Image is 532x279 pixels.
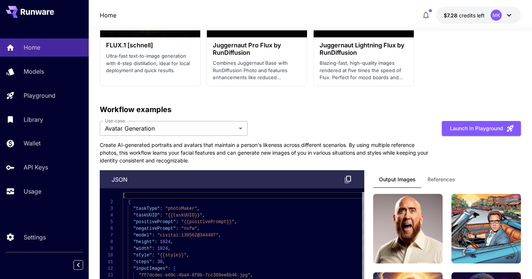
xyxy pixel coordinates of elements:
[105,118,125,124] label: Use-case
[100,239,113,245] div: 8
[320,42,408,56] h3: Juggernaut Lightning Flux by RunDiffusion
[491,10,502,21] div: MK
[160,206,163,211] span: :
[213,60,301,81] p: Combines Juggernaut Base with RunDiffusion Photo and features enhancements like reduced backgroun...
[157,233,219,238] span: "civitai:139562@344487"
[213,42,301,56] h3: Juggernaut Pro Flux by RunDiffusion
[181,226,197,231] span: "nsfw"
[133,246,152,251] span: "width"
[157,253,187,258] span: "{{style}}"
[133,226,176,231] span: "negativePrompt"
[234,219,237,225] span: ,
[100,11,116,20] a: Home
[197,226,200,231] span: ,
[197,206,200,211] span: ,
[24,67,44,76] p: Models
[100,11,116,20] nav: breadcrumb
[133,213,160,218] span: "taskUUID"
[152,259,154,265] span: :
[181,219,234,225] span: "{{positivePrompt}}"
[379,176,416,183] span: Output Images
[100,245,113,252] div: 9
[133,219,176,225] span: "positivePrompt"
[24,115,43,124] p: Library
[152,233,154,238] span: :
[100,232,113,239] div: 7
[74,260,83,270] button: Collapse sidebar
[133,233,152,238] span: "model"
[106,42,194,49] h3: FLUX.1 [schnell]
[123,193,125,198] span: [
[427,176,455,183] span: References
[250,273,253,278] span: ,
[173,266,176,271] span: [
[24,187,41,196] p: Usage
[176,226,178,231] span: :
[202,213,205,218] span: ,
[100,259,113,265] div: 11
[160,239,171,245] span: 1024
[24,43,40,52] p: Home
[442,121,521,136] button: Launch in Playground
[100,212,113,219] div: 4
[100,272,113,279] div: 13
[168,266,170,271] span: :
[451,194,521,263] img: man rwre in a convertible car
[100,252,113,259] div: 10
[100,199,113,205] div: 2
[100,205,113,212] div: 3
[373,194,443,263] img: man rwre long hair, enjoying sun and wind
[320,60,408,81] p: Blazing-fast, high-quality images rendered at five times the speed of Flux. Perfect for mood boar...
[100,225,113,232] div: 6
[436,7,521,24] button: $7.2779MK
[154,239,157,245] span: :
[157,259,163,265] span: 30
[24,233,46,242] p: Settings
[133,266,168,271] span: "inputImages"
[152,246,154,251] span: :
[106,53,194,74] p: Ultra-fast text-to-image generation with 4-step distillation, ideal for local deployment and quic...
[105,124,236,133] span: Avatar Generation
[444,11,485,19] div: $7.2779
[133,239,155,245] span: "height"
[160,213,163,218] span: :
[24,139,41,148] p: Wallet
[133,206,160,211] span: "taskType"
[100,265,113,272] div: 12
[100,141,432,164] p: Create AI-generated portraits and avatars that maintain a person's likeness across different scen...
[176,219,178,225] span: :
[133,253,152,258] span: "style"
[100,104,521,115] p: Workflow examples
[100,192,113,199] div: 1
[24,163,48,172] p: API Keys
[112,175,127,184] p: json
[165,213,202,218] span: "{{taskUUID}}"
[133,259,152,265] span: "steps"
[171,239,173,245] span: ,
[187,253,189,258] span: ,
[168,246,170,251] span: ,
[128,199,130,205] span: {
[139,273,250,278] span: "ff7dcdec-e09c-4ba4-8f8b-7cc309ee6b46.jpg"
[444,12,459,19] span: $7.28
[100,219,113,225] div: 5
[24,91,55,100] p: Playground
[79,258,89,272] div: Collapse sidebar
[163,259,165,265] span: ,
[218,233,221,238] span: ,
[157,246,168,251] span: 1024
[459,12,485,19] span: credits left
[165,206,197,211] span: "photoMaker"
[152,253,154,258] span: :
